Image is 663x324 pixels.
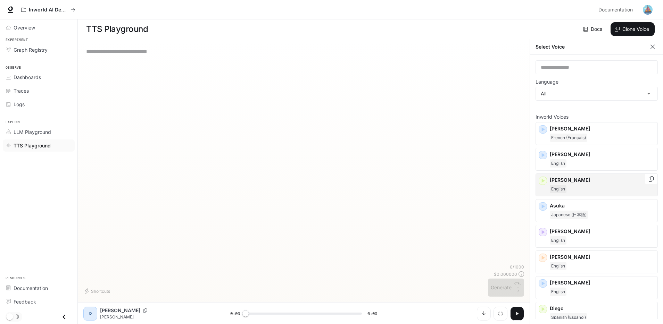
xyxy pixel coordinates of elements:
[477,307,491,321] button: Download audio
[643,5,653,15] img: User avatar
[86,22,148,36] h1: TTS Playground
[14,298,36,305] span: Feedback
[3,126,75,138] a: LLM Playground
[85,308,96,319] div: D
[83,285,113,297] button: Shortcuts
[56,310,72,324] button: Close drawer
[510,264,524,270] p: 0 / 1000
[611,22,655,36] button: Clone Voice
[550,177,655,184] p: [PERSON_NAME]
[14,24,35,31] span: Overview
[596,3,638,17] a: Documentation
[29,7,68,13] p: Inworld AI Demos
[550,254,655,261] p: [PERSON_NAME]
[6,313,13,320] span: Dark mode toggle
[550,159,566,168] span: English
[641,3,655,17] button: User avatar
[536,114,658,119] p: Inworld Voices
[14,46,48,53] span: Graph Registry
[3,296,75,308] a: Feedback
[3,282,75,294] a: Documentation
[550,211,588,219] span: Japanese (日本語)
[648,176,655,182] button: Copy Voice ID
[18,3,78,17] button: All workspaces
[550,305,655,312] p: Diego
[367,310,377,317] span: 0:00
[14,101,25,108] span: Logs
[550,313,587,322] span: Spanish (Español)
[550,236,566,245] span: English
[3,44,75,56] a: Graph Registry
[14,128,51,136] span: LLM Playground
[550,288,566,296] span: English
[3,85,75,97] a: Traces
[3,139,75,152] a: TTS Playground
[550,262,566,270] span: English
[14,284,48,292] span: Documentation
[550,279,655,286] p: [PERSON_NAME]
[550,185,566,193] span: English
[3,98,75,110] a: Logs
[550,134,587,142] span: French (Français)
[14,87,29,94] span: Traces
[100,307,140,314] p: [PERSON_NAME]
[230,310,240,317] span: 0:00
[494,307,507,321] button: Inspect
[550,202,655,209] p: Asuka
[536,87,657,100] div: All
[536,79,558,84] p: Language
[3,22,75,34] a: Overview
[550,125,655,132] p: [PERSON_NAME]
[550,228,655,235] p: [PERSON_NAME]
[14,142,51,149] span: TTS Playground
[100,314,214,320] p: [PERSON_NAME]
[14,74,41,81] span: Dashboards
[140,308,150,313] button: Copy Voice ID
[582,22,605,36] a: Docs
[3,71,75,83] a: Dashboards
[598,6,633,14] span: Documentation
[550,151,655,158] p: [PERSON_NAME]
[494,271,517,277] p: $ 0.000000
